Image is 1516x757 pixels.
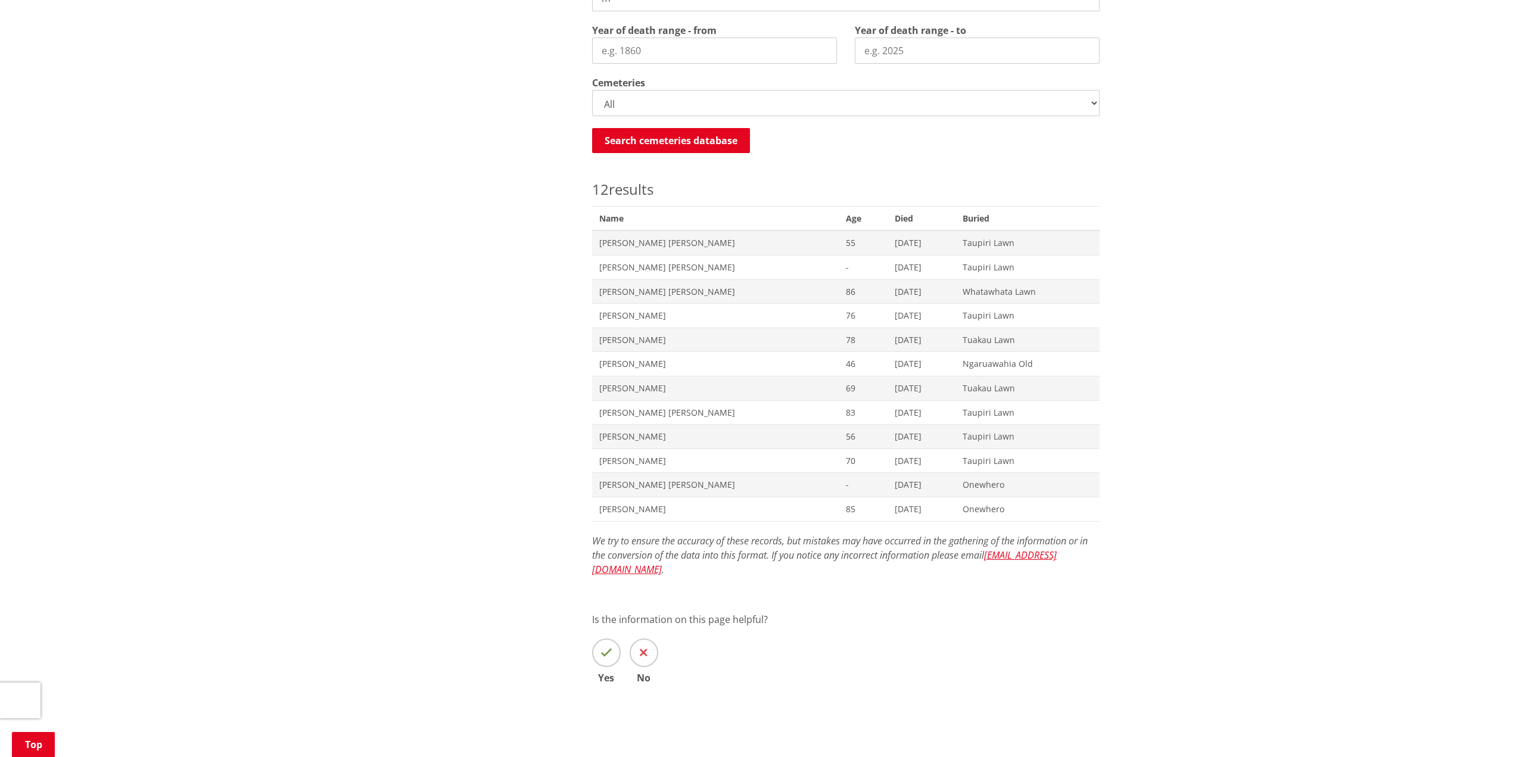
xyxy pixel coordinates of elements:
[592,376,1100,400] a: [PERSON_NAME] 69 [DATE] Tuakau Lawn
[592,128,750,153] button: Search cemeteries database
[592,279,1100,304] a: [PERSON_NAME] [PERSON_NAME] 86 [DATE] Whatawhata Lawn
[599,334,832,346] span: [PERSON_NAME]
[963,407,1092,419] span: Taupiri Lawn
[846,261,880,273] span: -
[895,237,948,249] span: [DATE]
[963,237,1092,249] span: Taupiri Lawn
[599,479,832,491] span: [PERSON_NAME] [PERSON_NAME]
[855,23,966,38] label: Year of death range - to
[592,328,1100,352] a: [PERSON_NAME] 78 [DATE] Tuakau Lawn
[599,431,832,443] span: [PERSON_NAME]
[12,732,55,757] a: Top
[599,358,832,370] span: [PERSON_NAME]
[592,230,1100,255] a: [PERSON_NAME] [PERSON_NAME] 55 [DATE] Taupiri Lawn
[963,358,1092,370] span: Ngaruawahia Old
[895,431,948,443] span: [DATE]
[592,304,1100,328] a: [PERSON_NAME] 76 [DATE] Taupiri Lawn
[895,455,948,467] span: [DATE]
[592,448,1100,473] a: [PERSON_NAME] 70 [DATE] Taupiri Lawn
[846,310,880,322] span: 76
[955,206,1100,230] span: Buried
[592,425,1100,449] a: [PERSON_NAME] 56 [DATE] Taupiri Lawn
[846,479,880,491] span: -
[855,38,1100,64] input: e.g. 2025
[592,179,1100,200] p: results
[592,673,621,683] span: Yes
[963,503,1092,515] span: Onewhero
[963,455,1092,467] span: Taupiri Lawn
[592,400,1100,425] a: [PERSON_NAME] [PERSON_NAME] 83 [DATE] Taupiri Lawn
[895,261,948,273] span: [DATE]
[895,479,948,491] span: [DATE]
[592,206,839,230] span: Name
[592,255,1100,279] a: [PERSON_NAME] [PERSON_NAME] - [DATE] Taupiri Lawn
[895,407,948,419] span: [DATE]
[963,310,1092,322] span: Taupiri Lawn
[895,334,948,346] span: [DATE]
[592,76,645,90] label: Cemeteries
[599,261,832,273] span: [PERSON_NAME] [PERSON_NAME]
[592,23,717,38] label: Year of death range - from
[963,479,1092,491] span: Onewhero
[895,382,948,394] span: [DATE]
[592,352,1100,376] a: [PERSON_NAME] 46 [DATE] Ngaruawahia Old
[846,407,880,419] span: 83
[839,206,888,230] span: Age
[963,431,1092,443] span: Taupiri Lawn
[846,455,880,467] span: 70
[592,179,609,199] span: 12
[895,286,948,298] span: [DATE]
[846,358,880,370] span: 46
[592,549,1057,576] a: [EMAIL_ADDRESS][DOMAIN_NAME]
[630,673,658,683] span: No
[599,237,832,249] span: [PERSON_NAME] [PERSON_NAME]
[599,503,832,515] span: [PERSON_NAME]
[592,38,837,64] input: e.g. 1860
[895,358,948,370] span: [DATE]
[592,612,1100,627] p: Is the information on this page helpful?
[846,382,880,394] span: 69
[599,286,832,298] span: [PERSON_NAME] [PERSON_NAME]
[963,334,1092,346] span: Tuakau Lawn
[846,334,880,346] span: 78
[895,310,948,322] span: [DATE]
[888,206,955,230] span: Died
[846,431,880,443] span: 56
[846,237,880,249] span: 55
[846,286,880,298] span: 86
[599,407,832,419] span: [PERSON_NAME] [PERSON_NAME]
[599,382,832,394] span: [PERSON_NAME]
[963,382,1092,394] span: Tuakau Lawn
[895,503,948,515] span: [DATE]
[846,503,880,515] span: 85
[963,261,1092,273] span: Taupiri Lawn
[1461,707,1504,750] iframe: Messenger Launcher
[963,286,1092,298] span: Whatawhata Lawn
[599,310,832,322] span: [PERSON_NAME]
[592,497,1100,521] a: [PERSON_NAME] 85 [DATE] Onewhero
[599,455,832,467] span: [PERSON_NAME]
[592,473,1100,497] a: [PERSON_NAME] [PERSON_NAME] - [DATE] Onewhero
[592,534,1088,576] em: We try to ensure the accuracy of these records, but mistakes may have occurred in the gathering o...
